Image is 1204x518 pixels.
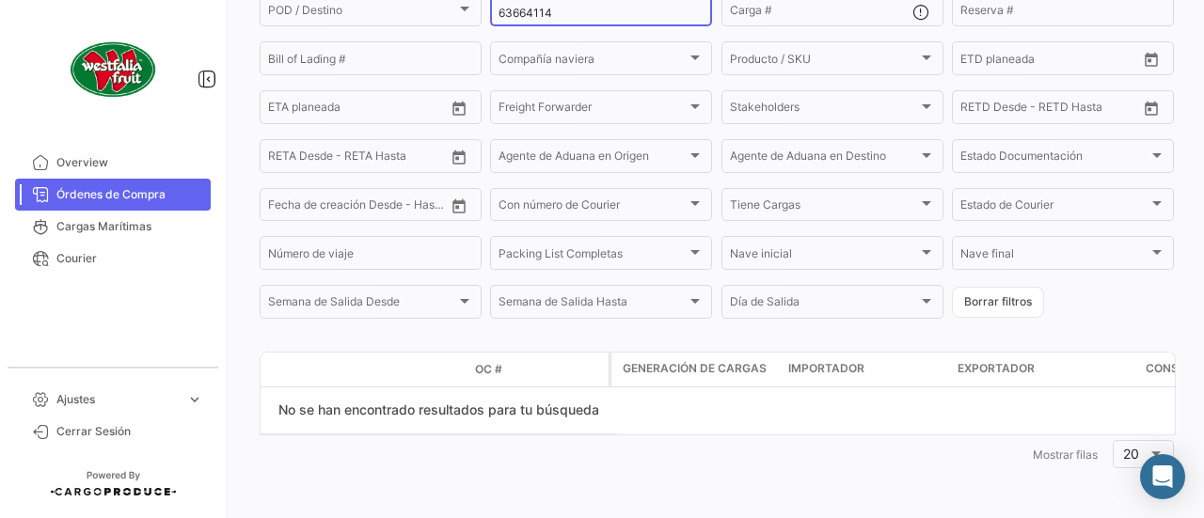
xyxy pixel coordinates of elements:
span: Stakeholders [730,103,918,117]
datatable-header-cell: OC # [467,353,609,385]
span: Packing List Completas [499,250,687,263]
a: Overview [15,147,211,179]
input: Desde [268,103,302,117]
div: No se han encontrado resultados para tu búsqueda [261,387,617,434]
button: Open calendar [445,94,473,122]
span: Courier [56,250,203,267]
span: Agente de Aduana en Destino [730,152,918,165]
span: Nave final [960,250,1149,263]
span: Cerrar Sesión [56,423,203,440]
span: Estado de Courier [960,201,1149,214]
img: client-50.png [66,23,160,117]
span: expand_more [186,391,203,408]
span: Mostrar filas [1033,447,1098,462]
input: Hasta [1007,55,1092,68]
datatable-header-cell: Estado Doc. [345,362,467,377]
span: Producto / SKU [730,55,918,68]
input: Desde [268,201,302,214]
span: Tiene Cargas [730,201,918,214]
input: Desde [960,55,994,68]
button: Borrar filtros [952,287,1044,318]
span: Ajustes [56,391,179,408]
datatable-header-cell: Importador [781,353,950,386]
span: 20 [1123,446,1139,462]
datatable-header-cell: Exportador [950,353,1138,386]
input: Hasta [315,201,400,214]
span: Overview [56,154,203,171]
input: Hasta [1007,103,1092,117]
input: Desde [268,152,302,165]
span: Nave inicial [730,250,918,263]
a: Cargas Marítimas [15,211,211,243]
input: Desde [960,103,994,117]
button: Open calendar [445,143,473,171]
span: POD / Destino [268,7,456,20]
span: Freight Forwarder [499,103,687,117]
span: Con número de Courier [499,201,687,214]
div: Abrir Intercom Messenger [1140,454,1185,499]
span: Exportador [958,360,1035,377]
button: Open calendar [1137,45,1165,73]
span: Semana de Salida Hasta [499,298,687,311]
datatable-header-cell: Modo de Transporte [298,362,345,377]
span: Cargas Marítimas [56,218,203,235]
span: OC # [475,361,502,378]
input: Hasta [315,103,400,117]
input: Hasta [315,152,400,165]
span: Órdenes de Compra [56,186,203,203]
span: Compañía naviera [499,55,687,68]
a: Courier [15,243,211,275]
span: Semana de Salida Desde [268,298,456,311]
span: Agente de Aduana en Origen [499,152,687,165]
datatable-header-cell: Generación de cargas [611,353,781,386]
a: Órdenes de Compra [15,179,211,211]
span: Generación de cargas [623,360,767,377]
span: Estado Documentación [960,152,1149,165]
button: Open calendar [445,192,473,220]
span: Importador [788,360,864,377]
span: Día de Salida [730,298,918,311]
button: Open calendar [1137,94,1165,122]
